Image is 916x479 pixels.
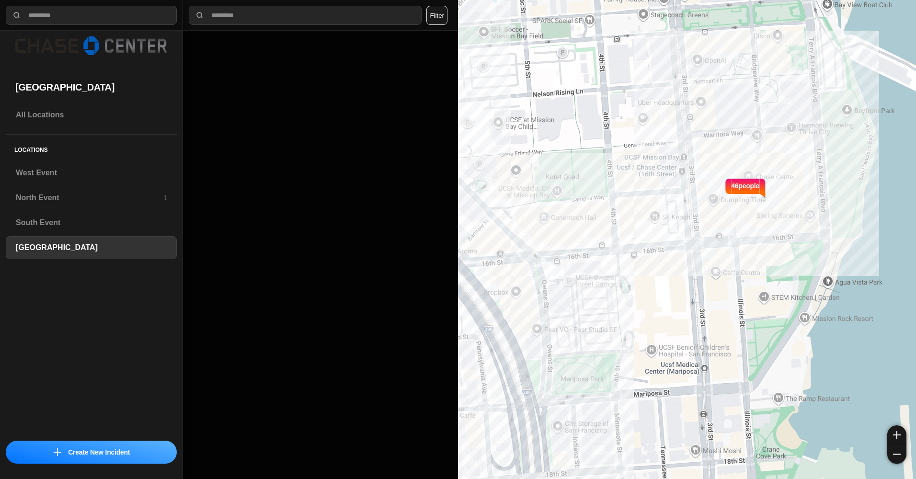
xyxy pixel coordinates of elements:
a: South Event [6,211,177,234]
button: iconCreate New Incident [6,441,177,464]
p: 46 people [731,181,759,202]
img: zoom-out [893,450,901,458]
img: notch [724,177,731,198]
h5: Locations [6,135,177,161]
button: zoom-in [887,425,906,445]
img: zoom-in [893,431,901,439]
img: search [12,11,22,20]
p: Create New Incident [68,447,130,457]
img: icon [54,448,61,456]
h3: North Event [16,192,163,204]
a: All Locations [6,103,177,126]
h3: South Event [16,217,167,228]
h2: [GEOGRAPHIC_DATA] [15,80,167,94]
img: logo [15,36,167,55]
button: zoom-out [887,445,906,464]
h3: West Event [16,167,167,179]
img: notch [759,177,767,198]
a: West Event [6,161,177,184]
h3: All Locations [16,109,167,121]
button: Filter [426,6,447,25]
img: search [195,11,205,20]
a: [GEOGRAPHIC_DATA] [6,236,177,259]
h3: [GEOGRAPHIC_DATA] [16,242,167,253]
a: North Event1 [6,186,177,209]
p: 1 [163,193,167,203]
